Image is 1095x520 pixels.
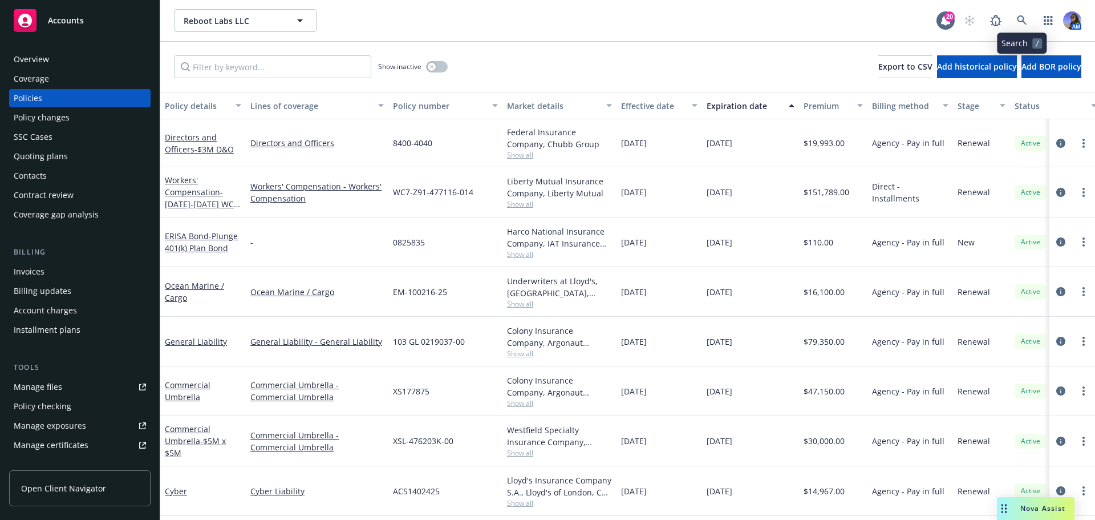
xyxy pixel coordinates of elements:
div: Federal Insurance Company, Chubb Group [507,126,612,150]
span: Renewal [958,435,990,447]
span: Active [1019,386,1042,396]
span: Active [1019,486,1042,496]
span: Show all [507,448,612,458]
span: Renewal [958,485,990,497]
span: Reboot Labs LLC [184,15,282,27]
span: Renewal [958,137,990,149]
span: - [DATE]-[DATE] WC Policy [165,187,240,221]
span: Nova Assist [1020,503,1065,513]
span: [DATE] [621,385,647,397]
button: Nova Assist [997,497,1074,520]
div: Westfield Specialty Insurance Company, [GEOGRAPHIC_DATA], CRC Group [507,424,612,448]
span: Show all [507,150,612,160]
span: Agency - Pay in full [872,286,944,298]
span: Accounts [48,16,84,25]
span: [DATE] [621,336,647,348]
span: [DATE] [707,336,732,348]
div: Harco National Insurance Company, IAT Insurance Group [507,225,612,249]
a: Manage certificates [9,436,151,454]
a: Commercial Umbrella [165,380,210,402]
a: Policy checking [9,397,151,416]
a: Invoices [9,263,151,281]
a: Coverage gap analysis [9,205,151,224]
span: $14,967.00 [804,485,845,497]
span: Show all [507,299,612,309]
span: [DATE] [707,186,732,198]
a: Switch app [1037,9,1060,32]
div: Billing [9,247,151,258]
span: XS177875 [393,385,429,397]
button: Policy number [388,92,502,119]
span: Direct - Installments [872,180,948,204]
span: Agency - Pay in full [872,385,944,397]
span: [DATE] [621,186,647,198]
div: Market details [507,100,599,112]
span: - $3M D&O [194,144,234,155]
span: [DATE] [621,286,647,298]
span: Agency - Pay in full [872,336,944,348]
a: more [1077,484,1090,498]
div: Liberty Mutual Insurance Company, Liberty Mutual [507,175,612,199]
div: Manage claims [14,455,71,474]
div: Policy checking [14,397,71,416]
div: Policy changes [14,108,70,127]
span: Agency - Pay in full [872,485,944,497]
img: photo [1063,11,1081,30]
span: Active [1019,287,1042,297]
a: circleInformation [1054,285,1068,299]
a: Commercial Umbrella - Commercial Umbrella [250,379,384,403]
span: New [958,236,975,248]
div: Contract review [14,186,74,204]
span: 103 GL 0219037-00 [393,336,465,348]
span: Add historical policy [937,61,1017,72]
a: General Liability [165,336,227,347]
a: Contract review [9,186,151,204]
div: Manage certificates [14,436,88,454]
button: Stage [953,92,1010,119]
button: Reboot Labs LLC [174,9,317,32]
a: Policies [9,89,151,107]
a: Workers' Compensation - Workers' Compensation [250,180,384,204]
button: Add historical policy [937,55,1017,78]
span: $19,993.00 [804,137,845,149]
a: Manage files [9,378,151,396]
a: Installment plans [9,321,151,339]
span: [DATE] [707,137,732,149]
button: Expiration date [702,92,799,119]
a: more [1077,235,1090,249]
a: Account charges [9,301,151,320]
span: Active [1019,436,1042,446]
a: Commercial Umbrella [165,424,226,458]
span: $110.00 [804,236,833,248]
div: Quoting plans [14,147,68,166]
div: Expiration date [707,100,782,112]
a: more [1077,434,1090,448]
a: Quoting plans [9,147,151,166]
button: Lines of coverage [246,92,388,119]
span: [DATE] [707,435,732,447]
span: - Plunge 401(k) Plan Bond [165,231,238,253]
span: [DATE] [621,485,647,497]
a: Manage claims [9,455,151,474]
div: SSC Cases [14,128,52,146]
span: EM-100216-25 [393,286,447,298]
div: Manage files [14,378,62,396]
div: Installment plans [14,321,80,339]
span: 8400-4040 [393,137,432,149]
button: Policy details [160,92,246,119]
span: [DATE] [707,485,732,497]
a: more [1077,334,1090,348]
span: $16,100.00 [804,286,845,298]
span: Show all [507,199,612,209]
a: circleInformation [1054,434,1068,448]
span: Export to CSV [878,61,932,72]
span: Agency - Pay in full [872,137,944,149]
a: ERISA Bond [165,231,238,253]
span: ACS1402425 [393,485,440,497]
div: Colony Insurance Company, Argonaut Insurance Company (Argo), CRC Group [507,374,612,398]
a: circleInformation [1054,384,1068,398]
div: Lines of coverage [250,100,371,112]
span: Agency - Pay in full [872,435,944,447]
span: Show all [507,249,612,259]
a: Billing updates [9,282,151,300]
